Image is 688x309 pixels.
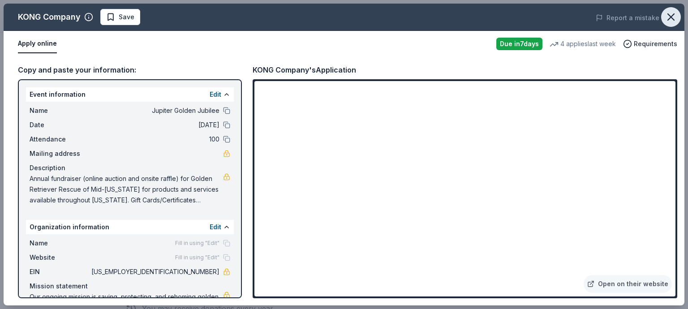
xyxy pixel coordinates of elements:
[634,39,677,49] span: Requirements
[30,238,90,249] span: Name
[18,10,81,24] div: KONG Company
[210,89,221,100] button: Edit
[623,39,677,49] button: Requirements
[30,105,90,116] span: Name
[26,220,234,234] div: Organization information
[30,173,223,206] span: Annual fundraiser (online auction and onsite raffle) for Golden Retriever Rescue of Mid-[US_STATE...
[584,275,672,293] a: Open on their website
[550,39,616,49] div: 4 applies last week
[175,254,219,261] span: Fill in using "Edit"
[596,13,659,23] button: Report a mistake
[119,12,134,22] span: Save
[30,281,230,292] div: Mission statement
[30,252,90,263] span: Website
[175,240,219,247] span: Fill in using "Edit"
[26,87,234,102] div: Event information
[18,34,57,53] button: Apply online
[253,64,356,76] div: KONG Company's Application
[30,163,230,173] div: Description
[18,64,242,76] div: Copy and paste your information:
[496,38,542,50] div: Due in 7 days
[90,105,219,116] span: Jupiter Golden Jubilee
[90,266,219,277] span: [US_EMPLOYER_IDENTIFICATION_NUMBER]
[30,134,90,145] span: Attendance
[90,120,219,130] span: [DATE]
[90,134,219,145] span: 100
[30,120,90,130] span: Date
[100,9,140,25] button: Save
[30,266,90,277] span: EIN
[30,148,90,159] span: Mailing address
[210,222,221,232] button: Edit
